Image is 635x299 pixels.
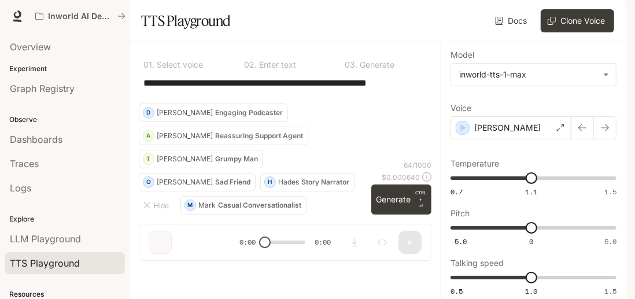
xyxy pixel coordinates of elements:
[157,179,213,186] p: [PERSON_NAME]
[157,109,213,116] p: [PERSON_NAME]
[371,184,431,215] button: GenerateCTRL +⏎
[143,150,154,168] div: T
[139,104,288,122] button: D[PERSON_NAME]Engaging Podcaster
[139,173,256,191] button: O[PERSON_NAME]Sad Friend
[215,109,283,116] p: Engaging Podcaster
[215,179,250,186] p: Sad Friend
[260,173,355,191] button: HHadesStory Narrator
[154,61,203,69] p: Select voice
[141,9,231,32] h1: TTS Playground
[451,51,474,59] p: Model
[139,127,308,145] button: A[PERSON_NAME]Reassuring Support Agent
[451,104,471,112] p: Voice
[604,237,616,246] span: 5.0
[143,127,154,145] div: A
[139,150,263,168] button: T[PERSON_NAME]Grumpy Man
[415,189,427,203] p: CTRL +
[357,61,394,69] p: Generate
[143,173,154,191] div: O
[493,9,531,32] a: Docs
[345,61,357,69] p: 0 3 .
[265,173,275,191] div: H
[451,209,470,217] p: Pitch
[185,196,195,215] div: M
[143,61,154,69] p: 0 1 .
[451,187,463,197] span: 0.7
[525,286,537,296] span: 1.0
[451,286,463,296] span: 0.5
[301,179,349,186] p: Story Narrator
[451,259,504,267] p: Talking speed
[257,61,296,69] p: Enter text
[604,286,616,296] span: 1.5
[604,187,616,197] span: 1.5
[143,104,154,122] div: D
[529,237,533,246] span: 0
[451,237,467,246] span: -5.0
[415,189,427,210] p: ⏎
[157,156,213,163] p: [PERSON_NAME]
[474,122,541,134] p: [PERSON_NAME]
[451,160,499,168] p: Temperature
[198,202,216,209] p: Mark
[30,5,131,28] button: All workspaces
[139,196,176,215] button: Hide
[451,64,616,86] div: inworld-tts-1-max
[278,179,299,186] p: Hades
[215,156,258,163] p: Grumpy Man
[218,202,301,209] p: Casual Conversationalist
[215,132,303,139] p: Reassuring Support Agent
[180,196,307,215] button: MMarkCasual Conversationalist
[48,12,113,21] p: Inworld AI Demos
[244,61,257,69] p: 0 2 .
[541,9,614,32] button: Clone Voice
[525,187,537,197] span: 1.1
[459,69,597,80] div: inworld-tts-1-max
[157,132,213,139] p: [PERSON_NAME]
